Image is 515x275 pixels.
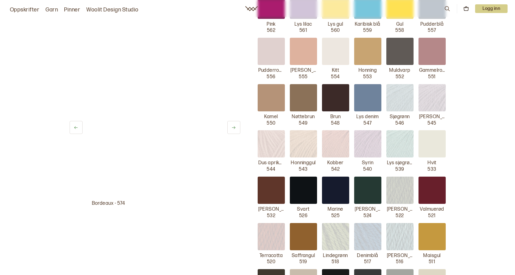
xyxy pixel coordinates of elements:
p: Lys gul [328,21,343,28]
p: Valmuerød [420,206,444,213]
p: 549 [299,120,307,127]
p: Karibisk blå [355,21,380,28]
p: 520 [267,259,275,265]
p: Hvit [427,160,436,166]
p: Svart [297,206,309,213]
p: Pudderblå [420,21,444,28]
p: 551 [428,74,436,80]
img: Honninggul [290,130,317,157]
img: Lindegrønn [322,223,349,250]
p: 539 [395,166,404,173]
p: Kitt [332,67,339,74]
p: Terracotta [260,253,283,259]
p: Gammelrosa [419,67,445,74]
p: 546 [395,120,404,127]
img: Syrin [354,130,381,157]
p: 545 [427,120,436,127]
p: 559 [363,28,372,34]
p: 519 [299,259,307,265]
p: Syrin [362,160,373,166]
p: 562 [267,28,275,34]
p: [PERSON_NAME] [290,67,316,74]
a: Garn [45,6,58,14]
img: Dus aprikos [258,130,285,157]
p: 518 [332,259,339,265]
p: 554 [331,74,340,80]
img: Mørk sjøgrønn [386,223,414,250]
p: 557 [428,28,436,34]
a: Oppskrifter [10,6,39,14]
p: Gul [396,21,403,28]
p: Lys denim [356,114,379,120]
p: [PERSON_NAME] [258,206,284,213]
img: Terracotta [258,223,285,250]
p: Honninggul [291,160,316,166]
p: Denimblå [357,253,378,259]
p: 517 [364,259,371,265]
p: 561 [299,28,307,34]
p: 511 [429,259,435,265]
img: Bilde av garn [92,64,218,191]
img: Denimblå [354,223,381,250]
p: 552 [396,74,404,80]
p: Lys lilac [294,21,312,28]
p: 547 [363,120,371,127]
img: Lys sjøgrønn [386,130,414,157]
p: 532 [267,213,275,219]
img: Mørk syrin [418,84,446,111]
p: Kamel [264,114,278,120]
button: User dropdown [475,4,508,13]
p: 524 [363,213,371,219]
p: 533 [427,166,436,173]
p: Pink [267,21,276,28]
p: Logg inn [475,4,508,13]
img: Sjøgrønn [386,84,414,111]
img: Kobber [322,130,349,157]
p: 560 [331,28,340,34]
p: Marine [328,206,343,213]
p: Nøttebrun [292,114,315,120]
p: Honning [358,67,377,74]
p: 553 [363,74,372,80]
p: Maisgul [423,253,440,259]
p: 526 [299,213,307,219]
p: 556 [267,74,275,80]
p: Lindegrønn [323,253,348,259]
p: 558 [395,28,404,34]
a: Pinner [64,6,80,14]
p: 544 [267,166,275,173]
p: 542 [331,166,340,173]
p: 543 [299,166,307,173]
p: Saffrangul [292,253,315,259]
p: 522 [396,213,404,219]
p: [PERSON_NAME] sjøgrønn [387,253,413,259]
a: Woolit [245,6,258,11]
p: Sjøgrønn [390,114,410,120]
p: Dus aprikos [258,160,284,166]
a: Woolit Design Studio [86,6,139,14]
p: [PERSON_NAME] [387,206,413,213]
img: Mørk oliven [386,177,414,204]
p: 540 [363,166,372,173]
p: 525 [331,213,340,219]
p: 555 [299,74,307,80]
p: [PERSON_NAME] syrin [419,114,445,120]
p: Bordeaux - 574 [92,200,218,207]
p: Muldvarp [389,67,410,74]
p: [PERSON_NAME] blågrønn [355,206,381,213]
p: Kobber [327,160,344,166]
p: 550 [267,120,275,127]
p: Pudderrosa [258,67,284,74]
p: 548 [331,120,340,127]
p: Brun [330,114,341,120]
p: 521 [428,213,436,219]
p: 516 [396,259,403,265]
p: Lys sjøgrønn [387,160,413,166]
